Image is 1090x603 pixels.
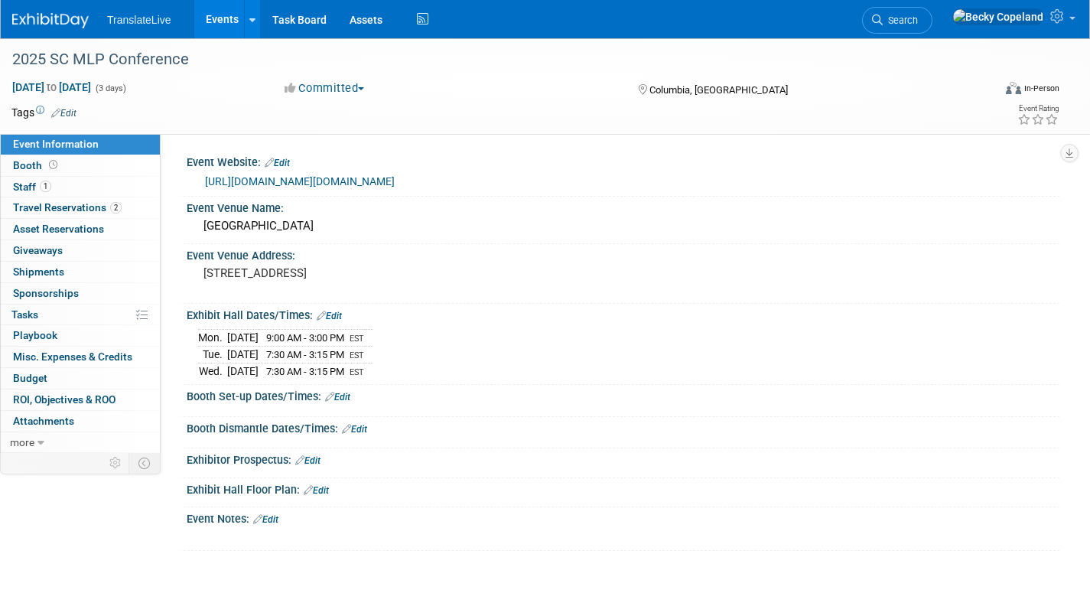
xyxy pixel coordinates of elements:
div: Event Venue Name: [187,197,1059,216]
a: Search [862,7,932,34]
a: Edit [253,514,278,525]
div: In-Person [1023,83,1059,94]
td: Toggle Event Tabs [129,453,161,473]
div: Event Rating [1017,105,1059,112]
a: Edit [295,455,320,466]
a: Misc. Expenses & Credits [1,347,160,367]
img: Format-Inperson.png [1006,82,1021,94]
a: Travel Reservations2 [1,197,160,218]
span: Attachments [13,415,74,427]
a: Edit [304,485,329,496]
span: Booth [13,159,60,171]
a: Edit [342,424,367,435]
span: Sponsorships [13,287,79,299]
td: Tue. [198,347,227,363]
img: ExhibitDay [12,13,89,28]
div: Exhibitor Prospectus: [187,448,1059,468]
span: Staff [13,181,51,193]
span: TranslateLive [107,14,171,26]
a: Giveaways [1,240,160,261]
a: Staff1 [1,177,160,197]
td: [DATE] [227,330,259,347]
td: Tags [11,105,76,120]
a: Edit [51,108,76,119]
a: ROI, Objectives & ROO [1,390,160,410]
span: Booth not reserved yet [46,159,60,171]
span: Playbook [13,329,57,341]
td: Mon. [198,330,227,347]
span: 9:00 AM - 3:00 PM [266,332,344,344]
span: Budget [13,372,47,384]
span: Shipments [13,266,64,278]
span: Travel Reservations [13,201,122,213]
a: Edit [325,392,350,403]
span: (3 days) [94,83,126,93]
a: Asset Reservations [1,219,160,240]
span: 7:30 AM - 3:15 PM [266,349,344,360]
span: EST [350,367,364,377]
pre: [STREET_ADDRESS] [203,266,533,280]
div: Exhibit Hall Dates/Times: [187,304,1059,324]
div: [GEOGRAPHIC_DATA] [198,214,1048,238]
div: Booth Set-up Dates/Times: [187,385,1059,405]
span: Columbia, [GEOGRAPHIC_DATA] [649,84,788,96]
span: Misc. Expenses & Credits [13,350,132,363]
a: Sponsorships [1,283,160,304]
span: 7:30 AM - 3:15 PM [266,366,344,377]
div: 2025 SC MLP Conference [7,46,970,73]
td: [DATE] [227,347,259,363]
span: EST [350,350,364,360]
a: more [1,432,160,453]
span: EST [350,334,364,344]
div: Event Website: [187,151,1059,171]
div: Event Format [904,80,1059,103]
button: Committed [279,80,370,96]
a: Tasks [1,305,160,325]
img: Becky Copeland [952,8,1044,25]
a: Budget [1,368,160,389]
a: Edit [265,158,290,168]
a: Attachments [1,411,160,432]
div: Exhibit Hall Floor Plan: [187,478,1059,498]
span: 2 [110,202,122,213]
span: Search [883,15,918,26]
div: Booth Dismantle Dates/Times: [187,417,1059,437]
a: Edit [317,311,342,321]
span: Event Information [13,138,99,150]
span: Asset Reservations [13,223,104,235]
span: more [10,436,34,448]
a: Booth [1,155,160,176]
span: ROI, Objectives & ROO [13,393,116,406]
td: [DATE] [227,363,259,379]
a: [URL][DOMAIN_NAME][DOMAIN_NAME] [205,175,395,187]
td: Personalize Event Tab Strip [102,453,129,473]
span: Tasks [11,308,38,321]
span: 1 [40,181,51,192]
a: Event Information [1,134,160,155]
div: Event Notes: [187,507,1059,527]
div: Event Venue Address: [187,244,1059,263]
span: [DATE] [DATE] [11,80,92,94]
td: Wed. [198,363,227,379]
a: Shipments [1,262,160,282]
span: Giveaways [13,244,63,256]
span: to [44,81,59,93]
a: Playbook [1,325,160,346]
